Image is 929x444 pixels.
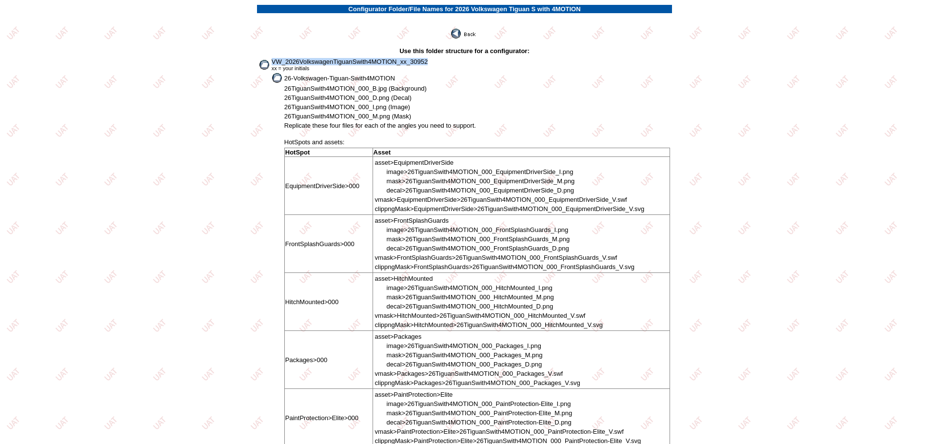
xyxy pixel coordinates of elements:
span: asset>Packages [375,333,422,340]
td: image> _I.png [386,226,635,234]
span: 26TiguanSwith4MOTION_000_EquipmentDriverSide [405,187,553,194]
img: back.gif [451,29,477,39]
span: 26TiguanSwith4MOTION_000_FrontSplashGuards [405,235,549,243]
span: 26TiguanSwith4MOTION_000_M.png (Mask) [284,113,411,120]
span: 26TiguanSwith4MOTION_000_Packages [405,361,521,368]
td: mask> _M.png [386,351,581,359]
span: vmask>Packages>26TiguanSwith4MOTION_000_Packages [375,370,545,377]
td: image> _I.png [386,168,645,176]
td: _V.svg [375,379,581,387]
span: clippngMask>FrontSplashGuards>26TiguanSwith4MOTION_000_FrontSplashGuards [375,263,616,270]
td: _V.swf [375,195,645,204]
span: 26TiguanSwith4MOTION_000_Packages [408,342,524,349]
td: Configurator Folder/File Names for 2026 Volkswagen Tiguan S with 4MOTION [257,5,672,13]
td: decal> _D.png [386,418,642,426]
span: 26TiguanSwith4MOTION_000_PaintProtection-Elite [405,419,551,426]
td: HotSpots and assets: [284,131,671,146]
span: asset>FrontSplashGuards [375,217,449,224]
img: glyphfolder.gif [272,73,282,83]
span: Packages>000 [285,356,327,364]
td: _V.swf [375,311,603,320]
span: asset>HitchMounted [375,275,433,282]
td: decal> _D.png [386,186,645,194]
span: clippngMask>EquipmentDriverSide>26TiguanSwith4MOTION_000_EquipmentDriverSide [375,205,626,212]
span: 26TiguanSwith4MOTION_000_D.png (Decal) [284,94,412,101]
span: 26TiguanSwith4MOTION_000_EquipmentDriverSide [408,168,556,175]
span: HitchMounted>000 [285,298,339,306]
span: vmask>EquipmentDriverSide>26TiguanSwith4MOTION_000_EquipmentDriverSide [375,196,609,203]
td: _V.swf [375,427,642,436]
td: mask> _M.png [386,235,635,243]
td: mask> _M.png [386,293,603,301]
span: 26TiguanSwith4MOTION_000_Packages [405,351,521,359]
small: xx = your initials [272,65,309,71]
img: glyphfolder.gif [259,60,270,70]
span: PaintProtection>Elite>000 [285,414,358,422]
span: 26TiguanSwith4MOTION_000_HitchMounted [405,303,533,310]
span: 26TiguanSwith4MOTION_000_HitchMounted [408,284,535,291]
td: image> _I.png [386,400,642,408]
span: VW_2026VolkswagenTiguanSwith4MOTION_xx_30952 [272,58,428,65]
td: decal> _D.png [386,360,581,368]
span: asset>PaintProtection>Elite [375,391,453,398]
b: Use this folder structure for a configurator: [399,47,530,55]
td: _V.swf [375,253,635,262]
td: HotSpot [284,148,373,157]
span: vmask>PaintProtection>Elite>26TiguanSwith4MOTION_000_PaintProtection-Elite [375,428,605,435]
td: _V.svg [375,263,635,271]
span: EquipmentDriverSide>000 [285,182,359,190]
td: decal> _D.png [386,302,603,310]
span: 26TiguanSwith4MOTION_000_PaintProtection-Elite [405,409,551,417]
span: 26-Volkswagen-Tiguan-Swith4MOTION [284,75,395,82]
td: Replicate these four files for each of the angles you need to support. [284,121,671,130]
td: _V.svg [375,321,603,329]
span: vmask>FrontSplashGuards>26TiguanSwith4MOTION_000_FrontSplashGuards [375,254,599,261]
span: 26TiguanSwith4MOTION_000_B.jpg (Background) [284,85,427,92]
span: asset>EquipmentDriverSide [375,159,454,166]
span: 26TiguanSwith4MOTION_000_HitchMounted [405,293,533,301]
span: 26TiguanSwith4MOTION_000_I.png (Image) [284,103,410,111]
span: vmask>HitchMounted>26TiguanSwith4MOTION_000_HitchMounted [375,312,567,319]
span: 26TiguanSwith4MOTION_000_FrontSplashGuards [408,226,551,233]
span: 26TiguanSwith4MOTION_000_PaintProtection-Elite [408,400,553,407]
span: clippngMask>HitchMounted>26TiguanSwith4MOTION_000_HitchMounted [375,321,584,328]
td: _V.svg [375,205,645,213]
td: _V.swf [375,369,581,378]
td: decal> _D.png [386,244,635,252]
td: image> _I.png [386,284,603,292]
span: FrontSplashGuards>000 [285,240,355,248]
span: 26TiguanSwith4MOTION_000_FrontSplashGuards [405,245,549,252]
span: 26TiguanSwith4MOTION_000_EquipmentDriverSide [405,177,553,185]
span: clippngMask>Packages>26TiguanSwith4MOTION_000_Packages [375,379,562,386]
td: mask> _M.png [386,177,645,185]
td: image> _I.png [386,342,581,350]
td: Asset [373,148,670,157]
td: mask> _M.png [386,409,642,417]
